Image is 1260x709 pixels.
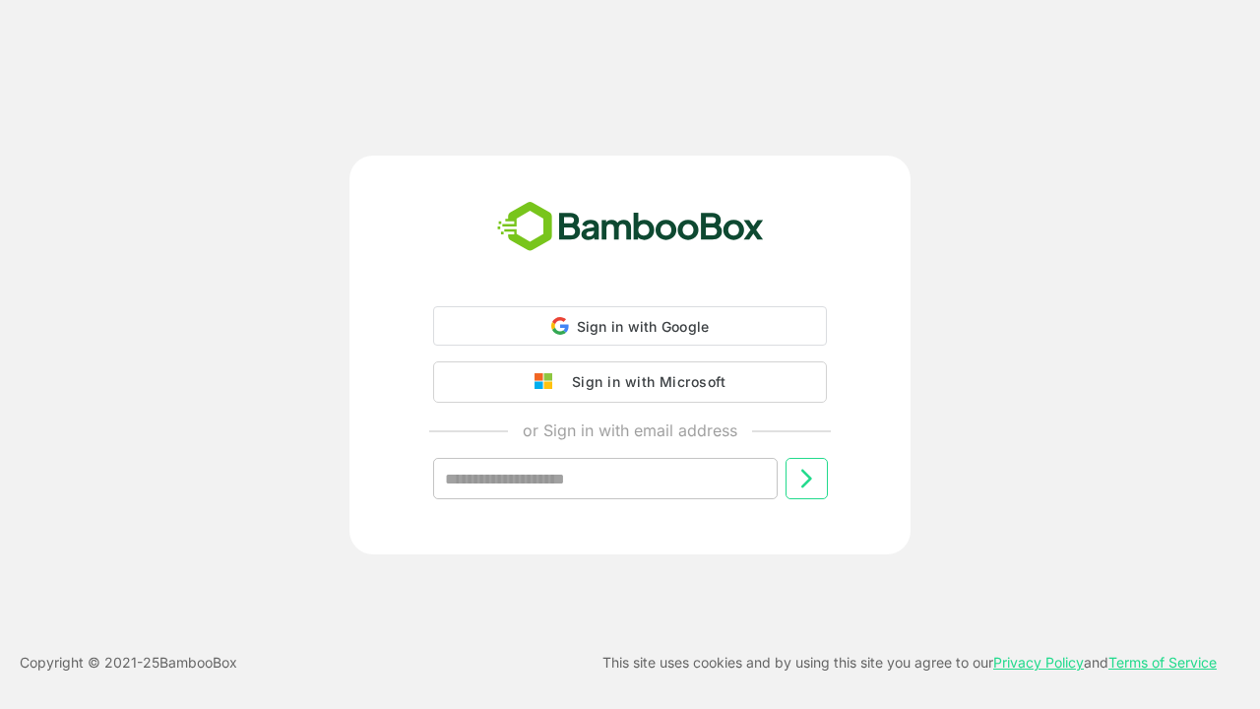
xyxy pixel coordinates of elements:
img: google [535,373,562,391]
p: Copyright © 2021- 25 BambooBox [20,651,237,675]
div: Sign in with Microsoft [562,369,725,395]
div: Sign in with Google [433,306,827,346]
p: This site uses cookies and by using this site you agree to our and [602,651,1217,675]
a: Privacy Policy [993,654,1084,671]
span: Sign in with Google [577,318,710,335]
button: Sign in with Microsoft [433,361,827,403]
p: or Sign in with email address [523,419,737,442]
img: bamboobox [486,195,775,260]
a: Terms of Service [1108,654,1217,671]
